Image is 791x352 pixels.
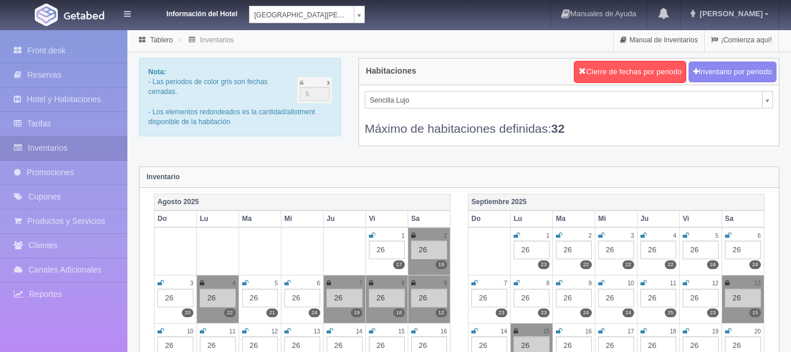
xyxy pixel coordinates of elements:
small: 15 [543,328,550,335]
label: 20 [182,309,193,317]
div: 26 [327,289,362,307]
div: 26 [640,241,676,259]
small: 6 [317,280,320,286]
small: 9 [444,280,447,286]
label: 15 [749,309,761,317]
span: [PERSON_NAME] [697,9,763,18]
img: Getabed [35,3,58,26]
div: 26 [683,289,719,307]
small: 10 [628,280,634,286]
th: Septiembre 2025 [468,194,764,211]
small: 3 [631,233,634,239]
img: Getabed [64,11,104,20]
small: 15 [398,328,405,335]
a: ¡Comienza aquí! [705,29,778,52]
a: Tablero [150,36,173,44]
small: 7 [504,280,507,286]
th: Vi [366,211,408,227]
th: Ju [324,211,366,227]
div: 26 [640,289,676,307]
label: 21 [266,309,278,317]
div: 26 [369,289,405,307]
th: Do [155,211,197,227]
small: 9 [588,280,592,286]
small: 18 [670,328,676,335]
small: 19 [712,328,719,335]
th: Mi [281,211,324,227]
small: 17 [628,328,634,335]
small: 16 [585,328,592,335]
small: 14 [501,328,507,335]
div: 26 [284,289,320,307]
strong: Inventario [147,173,180,181]
div: 26 [725,241,761,259]
label: 24 [622,309,634,317]
div: 26 [471,289,507,307]
small: 12 [712,280,719,286]
small: 4 [673,233,676,239]
a: Manual de Inventarios [614,29,704,52]
label: 24 [707,260,719,269]
small: 13 [314,328,320,335]
small: 8 [546,280,550,286]
div: - Las periodos de color gris son fechas cerradas. - Los elementos redondeados es la cantidad/allo... [139,58,341,136]
th: Agosto 2025 [155,194,451,211]
div: 26 [158,289,193,307]
th: Lu [197,211,239,227]
div: 26 [369,241,405,259]
th: Ma [553,211,595,227]
div: 26 [598,241,634,259]
h4: Habitaciones [366,67,416,75]
label: 24 [749,260,761,269]
b: Nota: [148,68,166,76]
label: 18 [393,309,405,317]
div: 26 [556,289,592,307]
label: 17 [393,260,405,269]
img: cutoff.png [298,77,332,103]
small: 14 [356,328,362,335]
small: 7 [359,280,362,286]
div: 26 [411,289,447,307]
b: 32 [551,122,565,135]
small: 1 [546,233,550,239]
small: 3 [190,280,193,286]
div: 26 [242,289,278,307]
dt: Información del Hotel [145,6,237,19]
label: 22 [580,260,592,269]
small: 4 [232,280,236,286]
div: 26 [598,289,634,307]
small: 20 [755,328,761,335]
span: [GEOGRAPHIC_DATA][PERSON_NAME] [254,6,349,24]
div: 26 [514,289,550,307]
label: 23 [538,309,550,317]
span: Sencilla Lujo [370,92,757,109]
th: Vi [680,211,722,227]
small: 10 [187,328,193,335]
label: 23 [496,309,507,317]
small: 11 [670,280,676,286]
th: Ma [239,211,281,227]
div: 26 [514,241,550,259]
label: 22 [622,260,634,269]
a: [GEOGRAPHIC_DATA][PERSON_NAME] [249,6,365,23]
th: Do [468,211,511,227]
small: 8 [401,280,405,286]
small: 2 [444,233,447,239]
a: Sencilla Lujo [365,91,773,108]
label: 19 [351,309,362,317]
div: 26 [725,289,761,307]
small: 13 [755,280,761,286]
div: 26 [556,241,592,259]
div: 26 [683,241,719,259]
label: 23 [538,260,550,269]
label: 12 [435,309,447,317]
label: 22 [224,309,236,317]
label: 19 [435,260,447,269]
small: 16 [441,328,447,335]
div: 26 [411,241,447,259]
small: 1 [401,233,405,239]
small: 6 [757,233,761,239]
th: Mi [595,211,638,227]
th: Sa [722,211,764,227]
div: 26 [200,289,236,307]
